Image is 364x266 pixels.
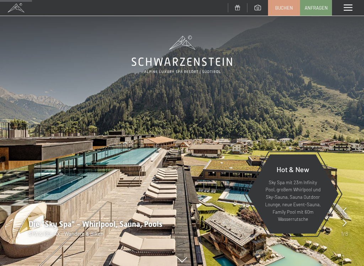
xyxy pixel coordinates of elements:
span: Anfragen [305,5,328,11]
span: 1 [341,230,343,238]
p: Sky Spa mit 23m Infinity Pool, großem Whirlpool und Sky-Sauna, Sauna Outdoor Lounge, neue Event-S... [264,179,321,223]
span: Die "Sky Spa" - Whirlpool, Sauna, Pools [28,220,162,229]
span: 8 [345,230,348,238]
span: Buchen [275,5,293,11]
span: SPA & RELAX - Wandern & Biken [28,230,103,237]
a: Hot & New Sky Spa mit 23m Infinity Pool, großem Whirlpool und Sky-Sauna, Sauna Outdoor Lounge, ne... [247,154,339,234]
a: Anfragen [300,0,332,15]
span: Hot & New [277,165,309,174]
span: / [343,230,345,238]
a: Buchen [268,0,300,15]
